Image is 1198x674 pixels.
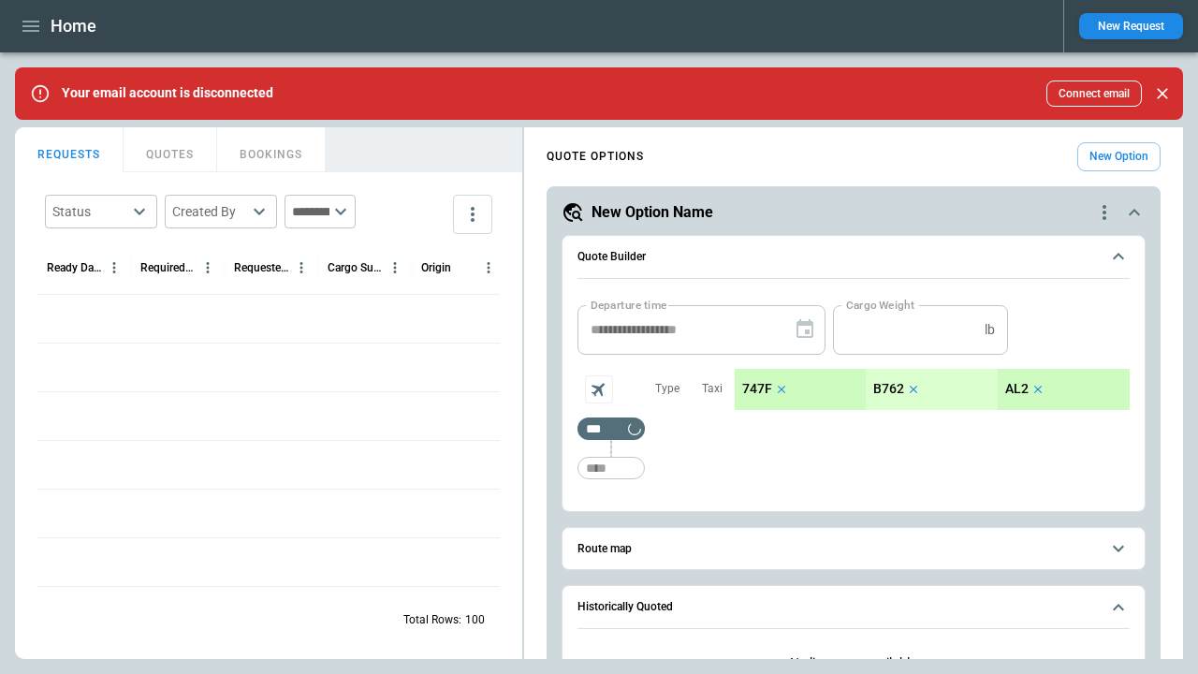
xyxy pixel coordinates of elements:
[453,195,492,234] button: more
[328,261,383,274] div: Cargo Summary
[1079,13,1183,39] button: New Request
[985,322,995,338] p: lb
[1005,381,1029,397] p: AL2
[577,457,645,479] div: Too short
[592,202,713,223] h5: New Option Name
[1149,81,1176,107] button: Close
[655,381,679,397] p: Type
[51,15,96,37] h1: Home
[577,601,673,613] h6: Historically Quoted
[102,256,126,280] button: Ready Date & Time (UTC) column menu
[234,261,289,274] div: Requested Route
[1046,81,1142,107] button: Connect email
[140,261,196,274] div: Required Date & Time (UTC)
[1093,201,1116,224] div: quote-option-actions
[172,202,247,221] div: Created By
[403,612,461,628] p: Total Rows:
[124,127,217,172] button: QUOTES
[196,256,220,280] button: Required Date & Time (UTC) column menu
[465,612,485,628] p: 100
[217,127,326,172] button: BOOKINGS
[577,418,645,440] div: Too short
[735,369,1130,410] div: scrollable content
[585,375,613,403] span: Aircraft selection
[846,297,914,313] label: Cargo Weight
[1149,73,1176,114] div: dismiss
[562,201,1146,224] button: New Option Namequote-option-actions
[383,256,407,280] button: Cargo Summary column menu
[62,85,273,101] p: Your email account is disconnected
[1077,142,1161,171] button: New Option
[47,261,102,274] div: Ready Date & Time (UTC)
[476,256,501,280] button: Origin column menu
[577,528,1130,570] button: Route map
[742,381,772,397] p: 747F
[577,236,1130,279] button: Quote Builder
[15,127,124,172] button: REQUESTS
[702,381,723,397] p: Taxi
[873,381,904,397] p: B762
[52,202,127,221] div: Status
[577,251,646,263] h6: Quote Builder
[421,261,451,274] div: Origin
[591,297,667,313] label: Departure time
[547,153,644,161] h4: QUOTE OPTIONS
[289,256,314,280] button: Requested Route column menu
[577,543,632,555] h6: Route map
[577,305,1130,489] div: Quote Builder
[577,586,1130,629] button: Historically Quoted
